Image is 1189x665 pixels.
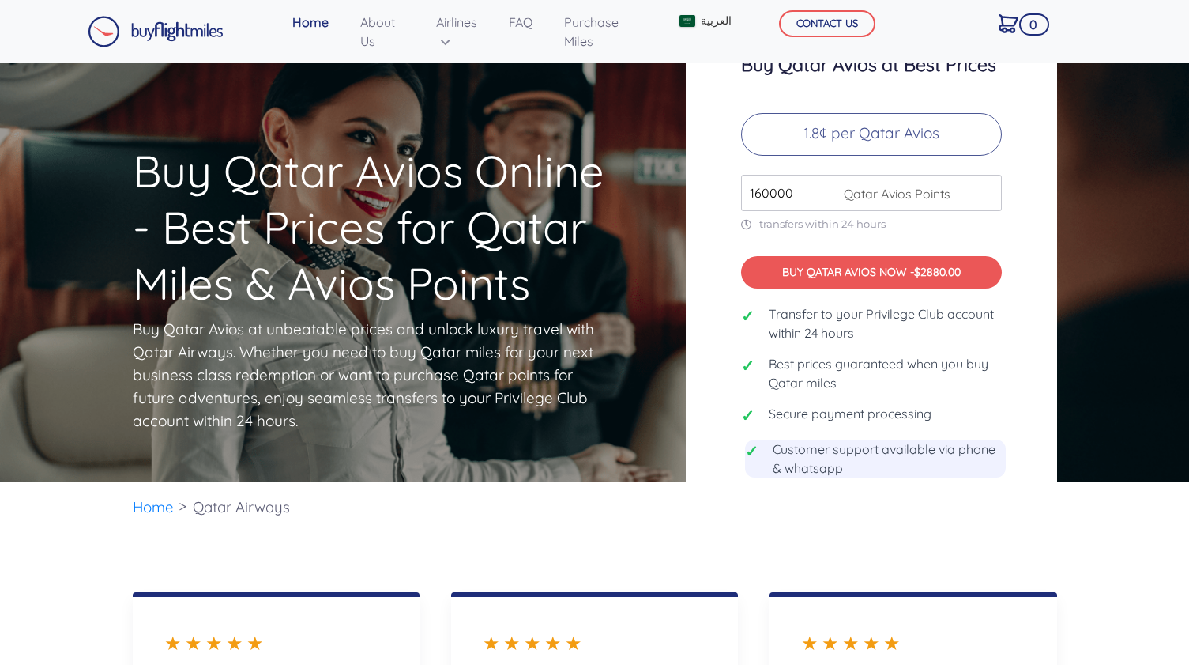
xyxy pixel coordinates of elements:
p: transfers within 24 hours [741,217,1002,231]
span: Customer support available via phone & whatsapp [773,440,1006,478]
span: Secure payment processing [769,404,931,423]
h1: Buy Qatar Avios Online - Best Prices for Qatar Miles & Avios Points [133,53,624,312]
span: ✓ [745,440,761,463]
button: CONTACT US [779,10,875,37]
div: ★★★★★ [483,629,706,657]
a: 0 [992,6,1025,40]
a: Home [286,6,335,38]
span: Qatar Avios Points [836,184,950,203]
span: ✓ [741,354,757,378]
span: ✓ [741,304,757,328]
a: About Us [354,6,412,57]
span: Transfer to your Privilege Club account within 24 hours [769,304,1002,342]
p: Buy Qatar Avios at unbeatable prices and unlock luxury travel with Qatar Airways. Whether you nee... [133,318,599,433]
span: ✓ [741,404,757,428]
img: Arabic [679,15,695,27]
a: FAQ [502,6,539,38]
span: $2880.00 [914,265,961,279]
a: العربية [673,6,736,36]
p: 1.8¢ per Qatar Avios [741,113,1002,156]
h3: Buy Qatar Avios at Best Prices [741,55,1002,75]
span: Best prices guaranteed when you buy Qatar miles [769,354,1002,392]
span: 0 [1019,13,1048,36]
a: Home [133,497,174,516]
div: ★★★★★ [801,629,1025,657]
img: Buy Flight Miles Logo [88,16,224,47]
a: Purchase Miles [558,6,646,57]
li: Qatar Airways [185,482,298,533]
button: BUY QATAR AVIOS NOW -$2880.00 [741,256,1002,289]
div: ★★★★★ [164,629,388,657]
a: Airlines [430,6,484,57]
a: Buy Flight Miles Logo [88,12,224,51]
img: Cart [999,14,1018,33]
span: العربية [701,13,732,29]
